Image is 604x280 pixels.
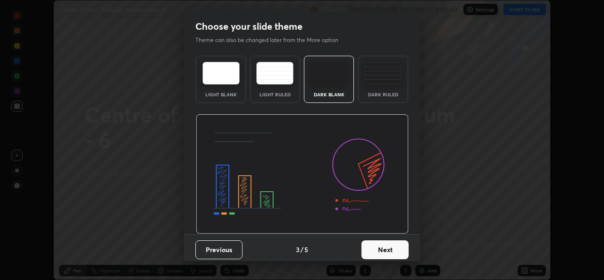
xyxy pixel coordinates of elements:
h4: 3 [296,245,300,255]
h2: Choose your slide theme [195,20,302,33]
button: Previous [195,240,243,259]
div: Dark Blank [310,92,348,97]
div: Light Blank [202,92,240,97]
img: darkRuledTheme.de295e13.svg [364,62,402,85]
div: Dark Ruled [364,92,402,97]
h4: / [301,245,303,255]
img: lightRuledTheme.5fabf969.svg [256,62,294,85]
div: Light Ruled [256,92,294,97]
button: Next [361,240,409,259]
img: darkThemeBanner.d06ce4a2.svg [196,114,409,234]
h4: 5 [304,245,308,255]
img: lightTheme.e5ed3b09.svg [202,62,240,85]
p: Theme can also be changed later from the More option [195,36,348,44]
img: darkTheme.f0cc69e5.svg [310,62,348,85]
